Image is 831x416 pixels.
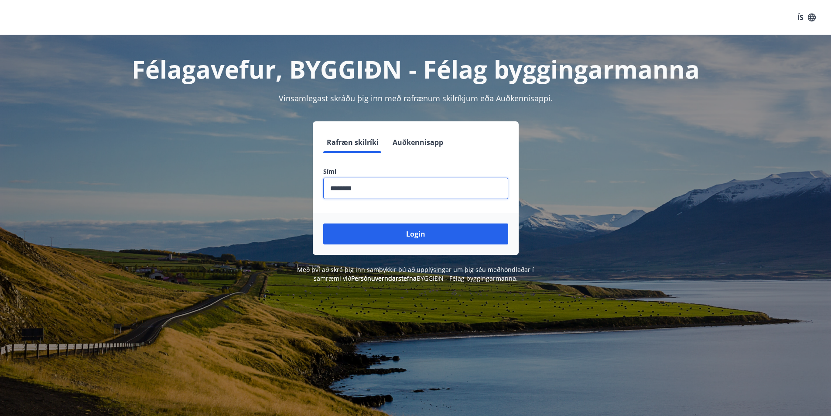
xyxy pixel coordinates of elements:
[323,132,382,153] button: Rafræn skilríki
[297,265,534,282] span: Með því að skrá þig inn samþykkir þú að upplýsingar um þig séu meðhöndlaðar í samræmi við BYGGIÐN...
[351,274,417,282] a: Persónuverndarstefna
[279,93,553,103] span: Vinsamlegast skráðu þig inn með rafrænum skilríkjum eða Auðkennisappi.
[112,52,719,86] h1: Félagavefur, BYGGIÐN - Félag byggingarmanna
[323,167,508,176] label: Sími
[793,10,821,25] button: ÍS
[389,132,447,153] button: Auðkennisapp
[323,223,508,244] button: Login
